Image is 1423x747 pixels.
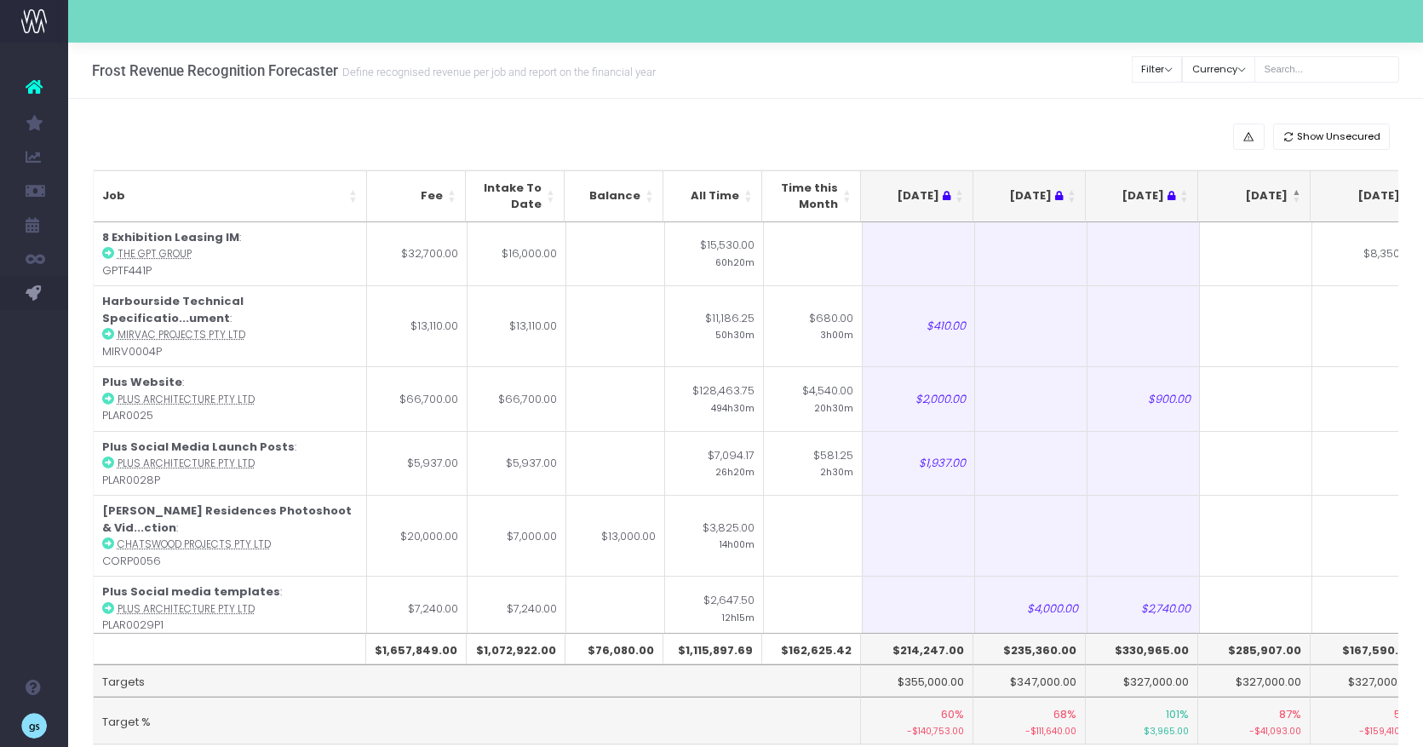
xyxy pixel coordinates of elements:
span: 60% [941,706,964,723]
th: $214,247.00 [861,633,973,665]
span: 87% [1279,706,1301,723]
small: 12h15m [722,609,755,624]
abbr: The GPT Group [118,247,192,261]
td: $16,000.00 [468,222,566,286]
td: $7,240.00 [468,576,566,641]
td: Targets [94,664,862,697]
small: 14h00m [720,536,755,551]
td: : PLAR0025 [94,366,367,431]
span: Show Unsecured [1297,129,1380,144]
button: Filter [1132,56,1183,83]
img: images/default_profile_image.png [21,713,47,738]
td: $11,186.25 [665,285,764,366]
th: Fee: activate to sort column ascending [367,170,466,222]
th: Jun 25 : activate to sort column ascending [973,170,1086,222]
strong: Plus Social media templates [102,583,280,600]
td: $7,000.00 [468,495,566,576]
small: 50h30m [715,326,755,342]
td: $3,825.00 [665,495,764,576]
th: $1,115,897.69 [663,633,762,665]
td: $327,000.00 [1086,664,1198,697]
small: 494h30m [711,399,755,415]
strong: [PERSON_NAME] Residences Photoshoot & Vid...ction [102,503,352,536]
td: $327,000.00 [1311,664,1423,697]
abbr: Chatswood Projects Pty Ltd [118,537,271,551]
th: $162,625.42 [762,633,861,665]
strong: Plus Website [102,374,182,390]
td: : PLAR0028P [94,431,367,496]
th: Time this Month: activate to sort column ascending [762,170,861,222]
small: Define recognised revenue per job and report on the financial year [338,62,656,79]
th: Sep 25: activate to sort column ascending [1311,170,1423,222]
td: $410.00 [863,285,975,366]
th: $76,080.00 [565,633,664,665]
strong: Harbourside Technical Specificatio...ument [102,293,244,326]
td: : MIRV0004P [94,285,367,366]
td: $66,700.00 [367,366,468,431]
td: : CORP0056 [94,495,367,576]
h3: Frost Revenue Recognition Forecaster [92,62,656,79]
td: Target % [94,697,862,744]
td: $347,000.00 [973,664,1086,697]
td: $327,000.00 [1198,664,1311,697]
abbr: Plus Architecture Pty Ltd [118,457,255,470]
th: Job: activate to sort column ascending [94,170,367,222]
td: $7,240.00 [367,576,468,641]
td: $2,647.50 [665,576,764,641]
span: 101% [1166,706,1189,723]
td: $13,110.00 [367,285,468,366]
th: May 25 : activate to sort column ascending [861,170,973,222]
th: Aug 25: activate to sort column descending [1198,170,1311,222]
td: $2,740.00 [1087,576,1200,641]
td: $13,110.00 [468,285,566,366]
th: $1,657,849.00 [366,633,467,665]
small: 26h20m [715,463,755,479]
td: $4,540.00 [764,366,863,431]
td: $900.00 [1087,366,1200,431]
td: $4,000.00 [975,576,1087,641]
small: $3,965.00 [1094,722,1189,738]
td: $5,937.00 [367,431,468,496]
span: 51% [1394,706,1414,723]
small: -$159,410.00 [1319,722,1414,738]
small: 60h20m [715,254,755,269]
td: $13,000.00 [566,495,665,576]
abbr: Mirvac Projects Pty Ltd [118,328,245,342]
small: -$111,640.00 [982,722,1076,738]
span: 68% [1053,706,1076,723]
td: : GPTF441P [94,222,367,286]
th: Balance: activate to sort column ascending [565,170,663,222]
td: $66,700.00 [468,366,566,431]
td: $15,530.00 [665,222,764,286]
td: $5,937.00 [468,431,566,496]
th: Jul 25 : activate to sort column ascending [1086,170,1198,222]
abbr: Plus Architecture Pty Ltd [118,393,255,406]
th: $285,907.00 [1198,633,1311,665]
td: : PLAR0029P1 [94,576,367,641]
button: Show Unsecured [1273,124,1391,150]
td: $7,094.17 [665,431,764,496]
small: 2h30m [820,463,853,479]
th: Intake To Date: activate to sort column ascending [466,170,565,222]
small: -$41,093.00 [1207,722,1301,738]
td: $355,000.00 [861,664,973,697]
small: 3h00m [820,326,853,342]
small: -$140,753.00 [869,722,964,738]
td: $32,700.00 [367,222,468,286]
td: $581.25 [764,431,863,496]
strong: Plus Social Media Launch Posts [102,439,295,455]
th: $1,072,922.00 [467,633,565,665]
input: Search... [1254,56,1399,83]
button: Currency [1182,56,1255,83]
small: 20h30m [814,399,853,415]
th: All Time: activate to sort column ascending [663,170,762,222]
td: $1,937.00 [863,431,975,496]
strong: 8 Exhibition Leasing IM [102,229,239,245]
abbr: Plus Architecture Pty Ltd [118,602,255,616]
td: $128,463.75 [665,366,764,431]
th: $167,590.00 [1311,633,1423,665]
td: $20,000.00 [367,495,468,576]
td: $2,000.00 [863,366,975,431]
th: $330,965.00 [1086,633,1198,665]
td: $680.00 [764,285,863,366]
